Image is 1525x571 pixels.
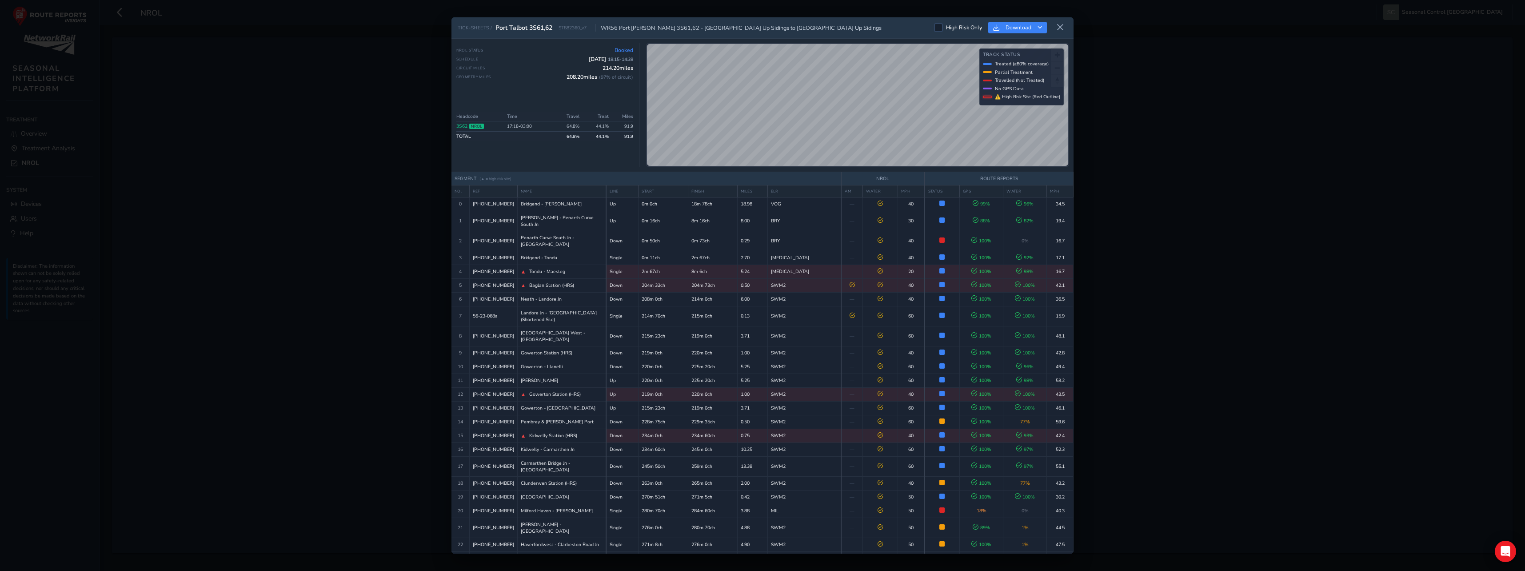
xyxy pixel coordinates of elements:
span: 77 % [1020,418,1030,425]
th: MPH [898,185,924,197]
td: 60 [898,360,924,374]
span: 92 % [1016,254,1034,261]
td: 225m 20ch [688,374,737,387]
td: 17.1 [1047,251,1074,265]
span: 100 % [971,313,991,319]
td: 220m 0ch [639,360,688,374]
span: Pembrey & [PERSON_NAME] Port [521,418,594,425]
td: SWM2 [767,278,841,292]
td: [PHONE_NUMBER] [469,442,517,456]
td: [PHONE_NUMBER] [469,429,517,442]
td: 40 [898,292,924,306]
span: NROL [469,124,484,129]
td: Single [606,306,639,326]
span: Gowerton Station (HRS) [529,391,581,398]
span: 100 % [971,480,991,487]
span: Schedule [456,56,479,62]
span: Gowerton Station (HRS) [521,350,572,356]
td: 55.1 [1047,456,1074,476]
span: 100 % [971,333,991,339]
span: — [850,268,854,275]
td: 42.1 [1047,278,1074,292]
span: 100 % [971,237,991,244]
span: 100 % [1015,391,1035,398]
td: Up [606,401,639,415]
td: 44.1 % [582,131,611,141]
span: — [850,201,854,207]
td: SWM2 [767,456,841,476]
td: Down [606,326,639,346]
td: [PHONE_NUMBER] [469,278,517,292]
td: 225m 20ch [688,360,737,374]
td: 8m 6ch [688,265,737,278]
td: 40 [898,278,924,292]
span: Neath - Landore Jn [521,296,562,302]
td: Down [606,429,639,442]
span: 100 % [971,391,991,398]
span: 8 [459,333,462,339]
td: 15.9 [1047,306,1074,326]
td: 40 [898,251,924,265]
td: 220m 0ch [639,374,688,387]
th: Time [504,112,553,121]
span: — [850,480,854,487]
span: — [850,432,854,439]
span: 14 [458,418,463,425]
th: ROUTE REPORTS [925,172,1074,185]
span: 100 % [971,268,991,275]
td: 219m 0ch [639,387,688,401]
span: Kidwelly - Carmarthen Jn [521,446,575,453]
td: 220m 0ch [688,346,737,360]
td: 204m 33ch [639,278,688,292]
span: 1 [459,217,462,224]
span: 77 % [1020,480,1030,487]
td: 2.70 [738,251,767,265]
span: No GPS Data [995,85,1024,92]
span: — [850,363,854,370]
span: 13 [458,405,463,411]
td: 215m 23ch [639,401,688,415]
td: 5.25 [738,360,767,374]
span: 100 % [971,350,991,356]
td: [MEDICAL_DATA] [767,265,841,278]
td: 8.00 [738,211,767,231]
span: 100 % [971,363,991,370]
span: 0% [1022,237,1029,244]
span: 100 % [971,432,991,439]
td: 30 [898,211,924,231]
span: 100 % [971,463,991,470]
td: SWM2 [767,360,841,374]
span: 18 [458,480,463,487]
span: ▲ [521,268,526,275]
span: 2 [459,237,462,244]
span: 98 % [1016,268,1034,275]
span: Kidwelly Station (HRS) [529,432,577,439]
td: 42.8 [1047,346,1074,360]
span: 100 % [971,296,991,302]
span: 208.20 miles [567,73,633,80]
span: 88 % [973,217,990,224]
td: 204m 73ch [688,278,737,292]
td: 259m 0ch [688,456,737,476]
span: Bridgend - [PERSON_NAME] [521,201,582,207]
span: Booked [615,47,633,54]
td: 245m 0ch [688,442,737,456]
td: 56-23-068a [469,306,517,326]
span: 17 [458,463,463,470]
td: 234m 60ch [639,442,688,456]
td: Down [606,346,639,360]
td: SWM2 [767,415,841,429]
td: 208m 0ch [639,292,688,306]
td: 19.4 [1047,211,1074,231]
td: 16.7 [1047,231,1074,251]
td: BRY [767,231,841,251]
td: Single [606,265,639,278]
td: 40 [898,387,924,401]
td: Down [606,442,639,456]
span: 100 % [971,254,991,261]
td: [PHONE_NUMBER] [469,326,517,346]
td: [PHONE_NUMBER] [469,292,517,306]
td: 1.00 [738,387,767,401]
h4: Track Status [983,52,1060,58]
td: [PHONE_NUMBER] [469,456,517,476]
